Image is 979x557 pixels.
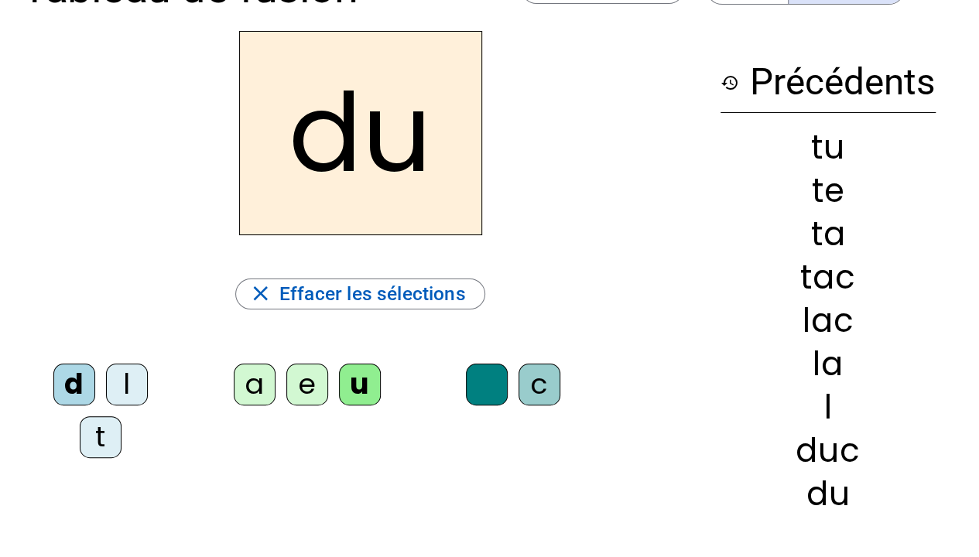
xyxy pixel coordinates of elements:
div: a [234,364,276,405]
h3: Précédents [721,53,936,113]
div: tac [721,261,936,294]
div: e [286,364,328,405]
div: d [53,364,95,405]
div: ta [721,218,936,251]
div: l [721,391,936,424]
div: du [721,478,936,511]
button: Effacer les sélections [235,278,484,309]
div: c [519,364,560,405]
div: la [721,348,936,381]
mat-icon: close [248,282,273,306]
div: tu [721,132,936,164]
h2: du [239,31,482,235]
div: l [106,364,148,405]
div: t [80,416,122,458]
span: Effacer les sélections [279,278,466,310]
div: u [339,364,381,405]
mat-icon: history [721,73,739,92]
div: te [721,175,936,207]
div: duc [721,435,936,467]
div: lac [721,305,936,337]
